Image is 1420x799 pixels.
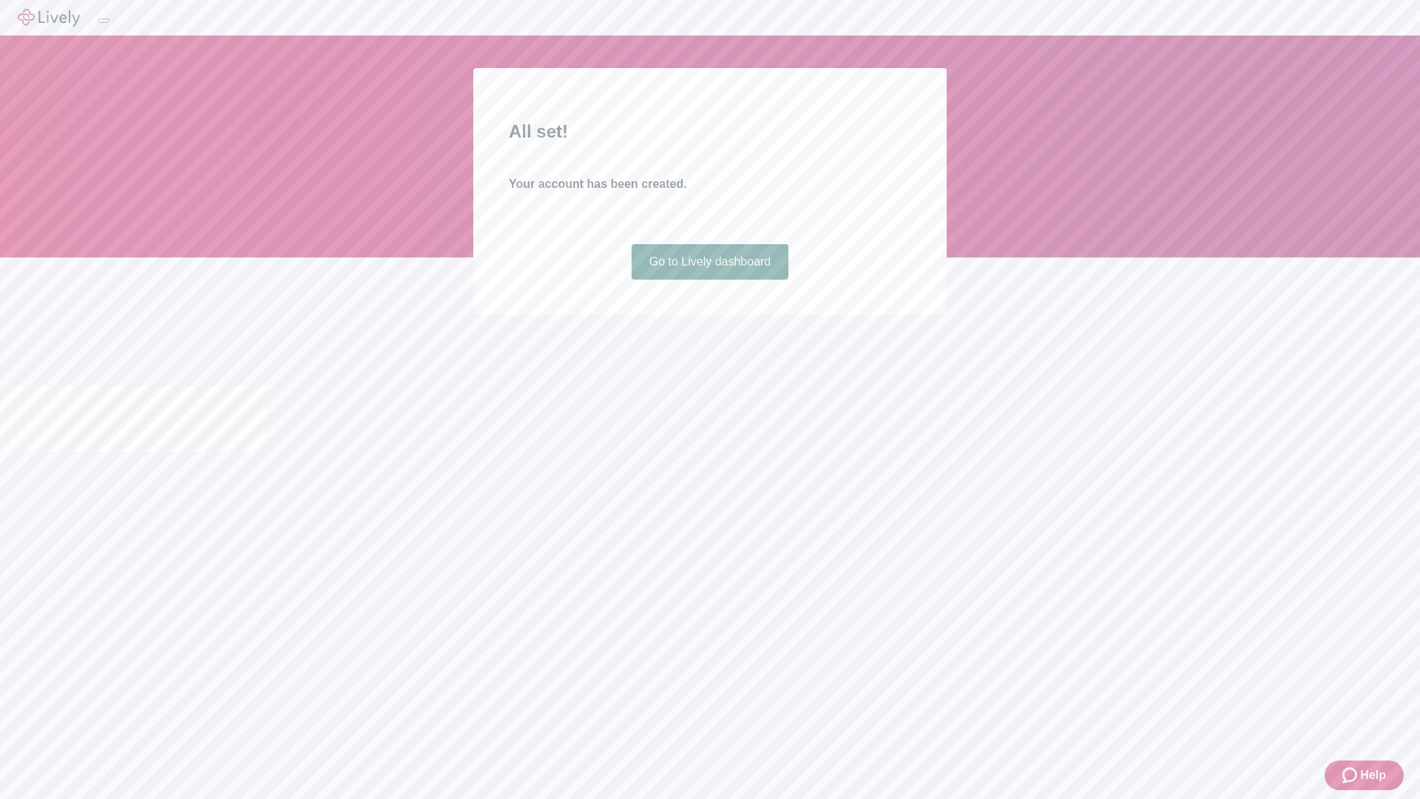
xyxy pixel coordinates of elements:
[509,118,911,145] h2: All set!
[1325,761,1404,790] button: Zendesk support iconHelp
[98,18,109,23] button: Log out
[1360,766,1386,784] span: Help
[509,175,911,193] h4: Your account has been created.
[18,9,80,27] img: Lively
[632,244,789,280] a: Go to Lively dashboard
[1342,766,1360,784] svg: Zendesk support icon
